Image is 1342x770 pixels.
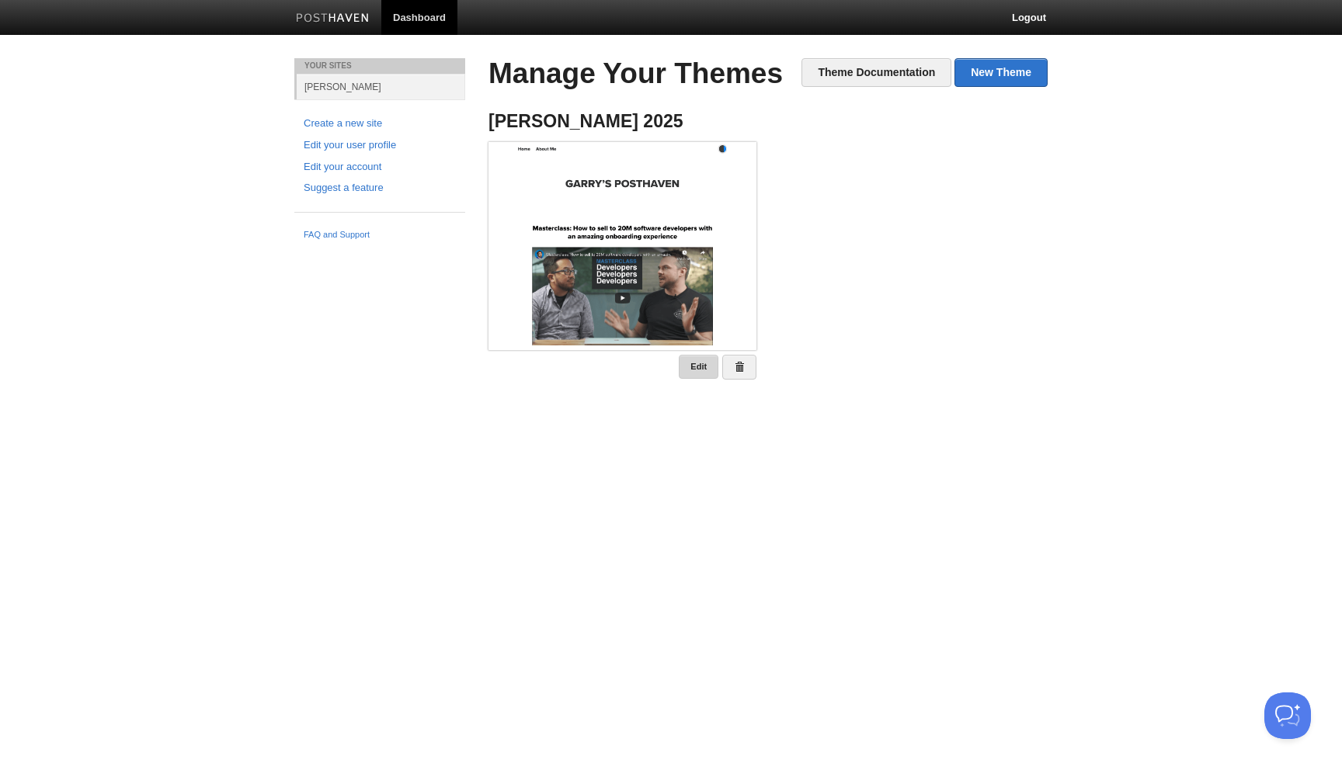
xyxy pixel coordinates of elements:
h4: [PERSON_NAME] 2025 [488,112,756,131]
a: Suggest a feature [304,180,456,196]
a: Create a new site [304,116,456,132]
a: Edit your user profile [304,137,456,154]
li: Your Sites [294,58,465,74]
img: Posthaven-bar [296,13,370,25]
a: New Theme [954,58,1048,87]
a: Theme Documentation [801,58,951,87]
a: [PERSON_NAME] [297,74,465,99]
img: Screenshot [488,142,756,345]
a: FAQ and Support [304,228,456,242]
a: Edit [679,355,718,379]
a: Edit your account [304,159,456,175]
h2: Manage Your Themes [488,58,1048,90]
iframe: Help Scout Beacon - Open [1264,692,1311,739]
